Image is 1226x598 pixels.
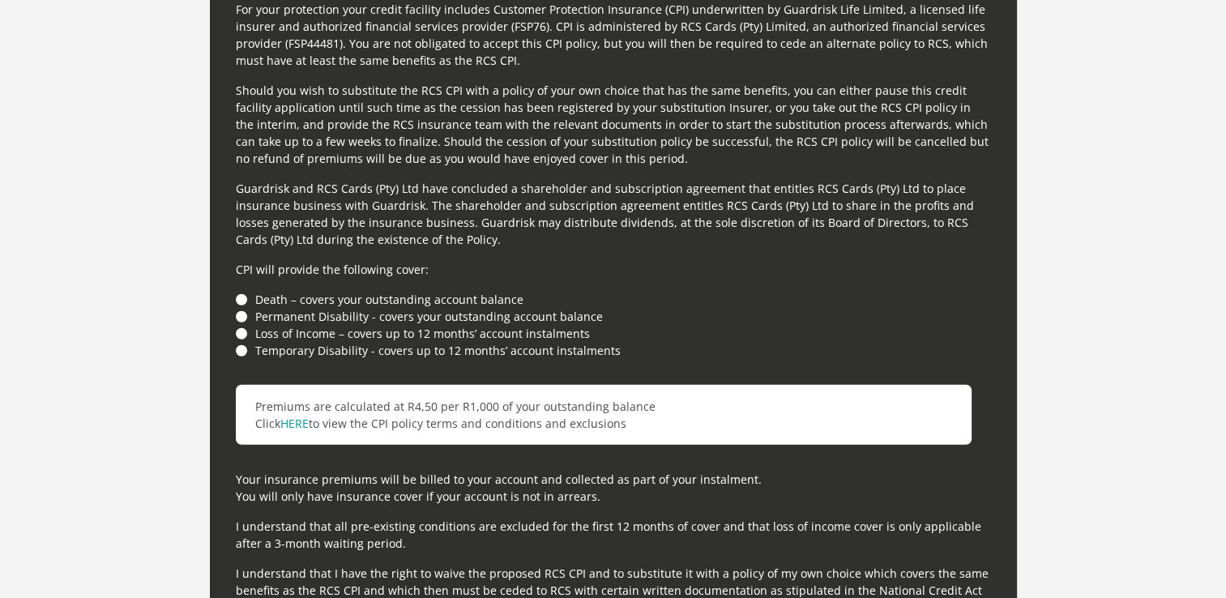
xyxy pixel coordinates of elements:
[236,308,991,325] li: Permanent Disability - covers your outstanding account balance
[280,416,309,431] a: HERE
[236,325,991,342] li: Loss of Income – covers up to 12 months’ account instalments
[236,518,991,552] p: I understand that all pre-existing conditions are excluded for the first 12 months of cover and t...
[236,1,991,69] p: For your protection your credit facility includes Customer Protection Insurance (CPI) underwritte...
[236,291,991,308] li: Death – covers your outstanding account balance
[236,82,991,167] p: Should you wish to substitute the RCS CPI with a policy of your own choice that has the same bene...
[236,342,991,359] li: Temporary Disability - covers up to 12 months’ account instalments
[236,471,991,505] p: Your insurance premiums will be billed to your account and collected as part of your instalment. ...
[236,180,991,248] p: Guardrisk and RCS Cards (Pty) Ltd have concluded a shareholder and subscription agreement that en...
[236,385,972,445] p: Premiums are calculated at R4,50 per R1,000 of your outstanding balance Click to view the CPI pol...
[236,261,991,278] p: CPI will provide the following cover:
